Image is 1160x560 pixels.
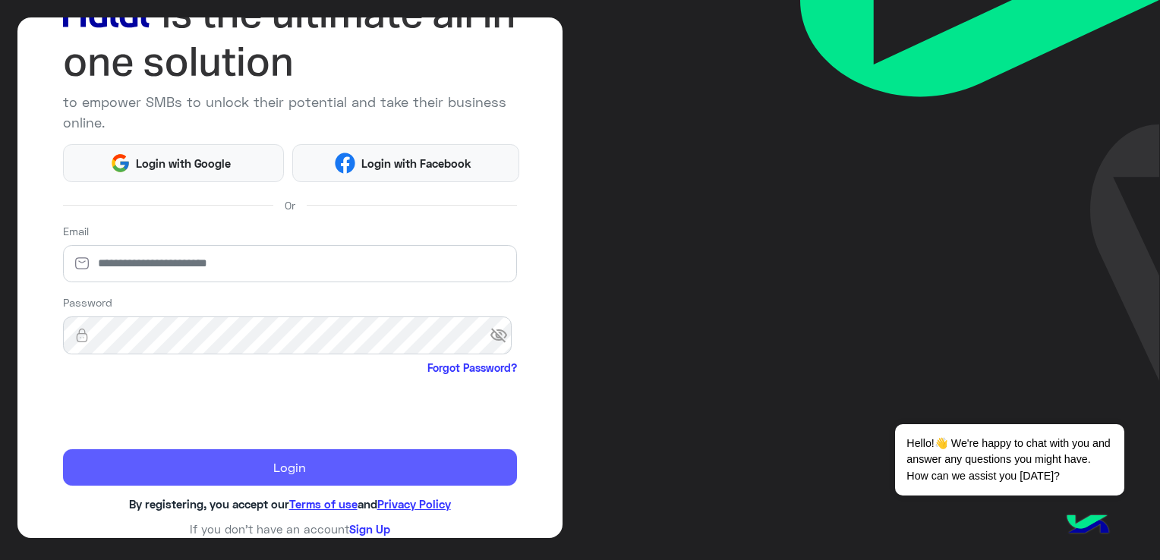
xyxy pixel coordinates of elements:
span: and [358,497,377,511]
span: Login with Google [131,155,237,172]
img: Google [110,153,131,173]
label: Password [63,294,112,310]
span: Hello!👋 We're happy to chat with you and answer any questions you might have. How can we assist y... [895,424,1124,496]
img: hulul-logo.png [1061,499,1114,552]
span: visibility_off [490,322,517,349]
span: By registering, you accept our [129,497,289,511]
a: Terms of use [289,497,358,511]
button: Login [63,449,517,486]
img: Facebook [335,153,355,173]
a: Sign Up [349,522,390,536]
button: Login with Google [63,144,285,182]
iframe: reCAPTCHA [63,379,294,438]
p: to empower SMBs to unlock their potential and take their business online. [63,92,517,133]
a: Forgot Password? [427,360,517,376]
img: lock [63,328,101,343]
a: Privacy Policy [377,497,451,511]
button: Login with Facebook [292,144,519,182]
img: email [63,256,101,271]
label: Email [63,223,89,239]
span: Login with Facebook [355,155,477,172]
span: Or [285,197,295,213]
h6: If you don’t have an account [63,522,517,536]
